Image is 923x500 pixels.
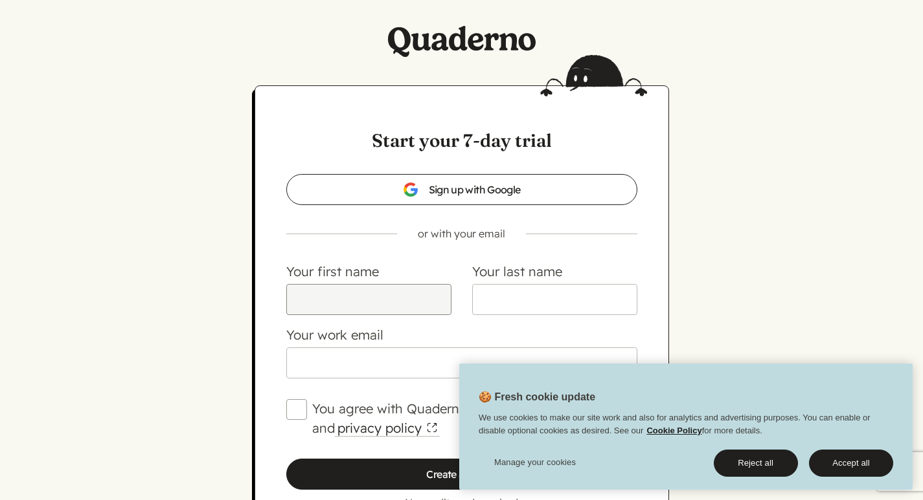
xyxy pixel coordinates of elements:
p: or with your email [266,226,658,241]
div: Cookie banner [459,364,913,490]
div: 🍪 Fresh cookie update [459,364,913,490]
label: Your work email [286,327,383,343]
label: Your first name [286,263,379,279]
h2: 🍪 Fresh cookie update [459,389,595,411]
button: Manage your cookies [479,450,592,475]
a: Sign up with Google [286,174,637,205]
label: Your last name [472,263,562,279]
button: Accept all [809,450,893,477]
div: We use cookies to make our site work and also for analytics and advertising purposes. You can ena... [459,411,913,443]
span: Sign up with Google [403,182,521,197]
a: privacy policy [335,420,440,437]
label: You agree with Quaderno’s and [312,399,637,438]
h1: Start your 7-day trial [286,127,637,153]
a: Cookie Policy [646,426,701,435]
button: Reject all [714,450,798,477]
input: Create account [286,459,637,490]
